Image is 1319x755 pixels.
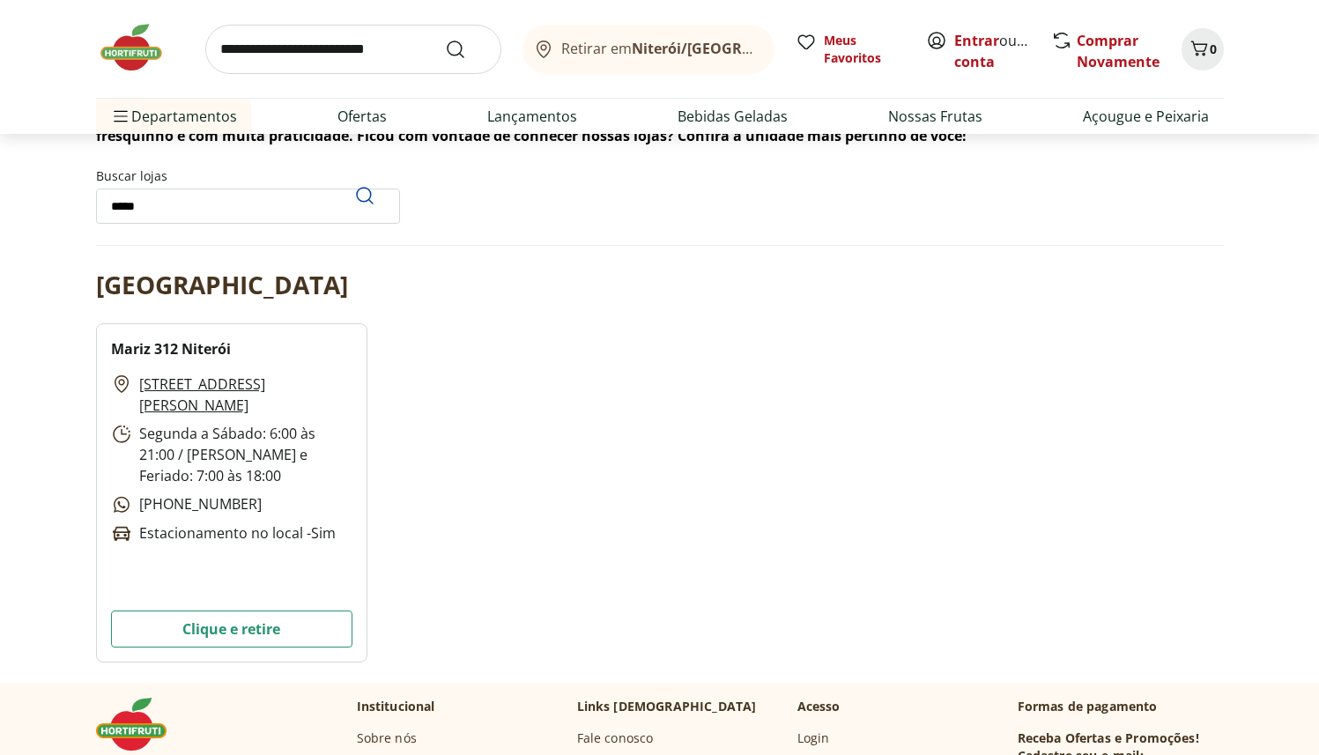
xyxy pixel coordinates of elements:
a: Meus Favoritos [796,32,905,67]
span: Departamentos [110,95,237,137]
span: ou [954,30,1033,72]
button: Submit Search [445,39,487,60]
button: Clique e retire [111,611,352,648]
a: Lançamentos [487,106,577,127]
p: Institucional [357,698,435,715]
a: [STREET_ADDRESS][PERSON_NAME] [139,374,352,416]
p: Formas de pagamento [1018,698,1224,715]
p: Acesso [797,698,841,715]
span: Meus Favoritos [824,32,905,67]
a: Nossas Frutas [888,106,982,127]
button: Menu [110,95,131,137]
input: Buscar lojasPesquisar [96,189,400,224]
a: Bebidas Geladas [678,106,788,127]
label: Buscar lojas [96,167,400,224]
a: Login [797,729,830,747]
p: Segunda a Sábado: 6:00 às 21:00 / [PERSON_NAME] e Feriado: 7:00 às 18:00 [111,423,352,486]
h3: Receba Ofertas e Promoções! [1018,729,1199,747]
p: [PHONE_NUMBER] [111,493,262,515]
button: Carrinho [1182,28,1224,70]
p: Estacionamento no local - Sim [111,522,336,544]
a: Entrar [954,31,999,50]
h2: [GEOGRAPHIC_DATA] [96,267,348,302]
span: 0 [1210,41,1217,57]
p: Links [DEMOGRAPHIC_DATA] [577,698,757,715]
a: Ofertas [337,106,387,127]
button: Pesquisar [344,174,386,217]
a: Criar conta [954,31,1051,71]
h2: Mariz 312 Niterói [111,338,231,359]
a: Sobre nós [357,729,417,747]
input: search [205,25,501,74]
a: Fale conosco [577,729,654,747]
a: Comprar Novamente [1077,31,1160,71]
span: Retirar em [561,41,756,56]
b: Niterói/[GEOGRAPHIC_DATA] [632,39,833,58]
img: Hortifruti [96,698,184,751]
button: Retirar emNiterói/[GEOGRAPHIC_DATA] [522,25,774,74]
img: Hortifruti [96,21,184,74]
a: Açougue e Peixaria [1083,106,1209,127]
